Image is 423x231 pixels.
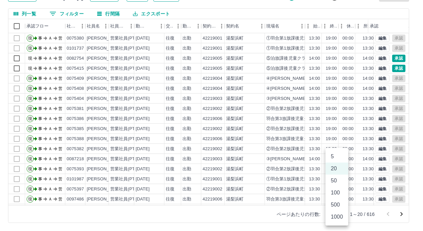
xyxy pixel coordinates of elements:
[326,187,348,199] li: 100
[326,211,348,223] li: 1000
[326,163,348,175] li: 20
[326,199,348,211] li: 500
[326,151,348,163] li: 5
[326,175,348,187] li: 50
